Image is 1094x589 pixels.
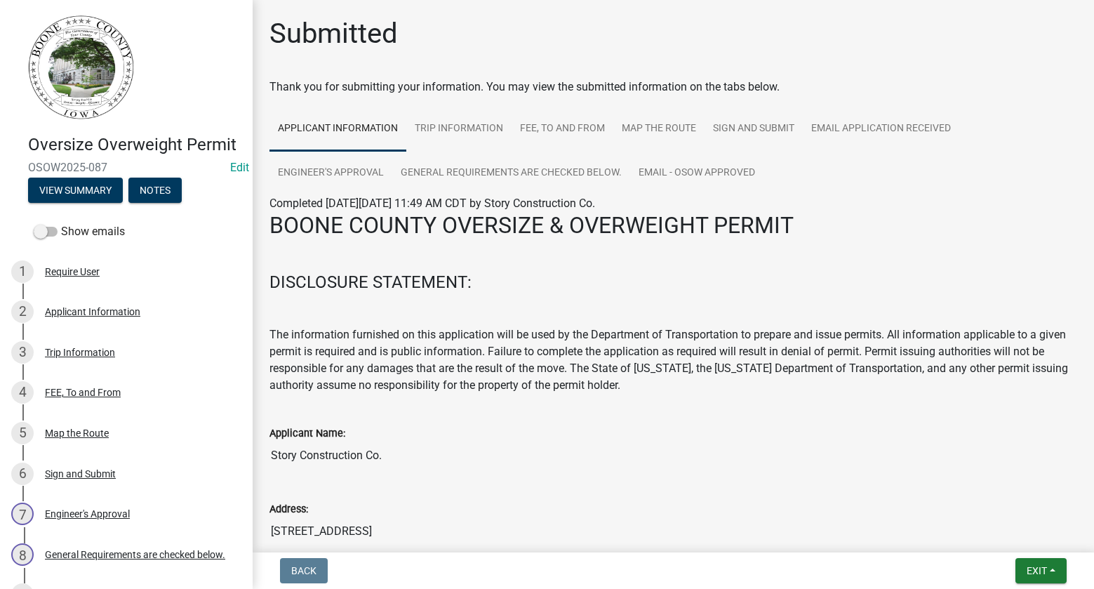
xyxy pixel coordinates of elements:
[269,107,406,152] a: Applicant Information
[45,509,130,519] div: Engineer's Approval
[28,178,123,203] button: View Summary
[1015,558,1067,583] button: Exit
[45,307,140,317] div: Applicant Information
[45,348,115,357] div: Trip Information
[128,185,182,197] wm-modal-confirm: Notes
[28,185,123,197] wm-modal-confirm: Summary
[11,381,34,404] div: 4
[230,161,249,174] a: Edit
[269,272,1077,293] h4: DISCLOSURE STATEMENT:
[128,178,182,203] button: Notes
[11,341,34,364] div: 3
[11,463,34,485] div: 6
[512,107,613,152] a: FEE, To and From
[406,107,512,152] a: Trip Information
[630,151,763,196] a: Email - OSOW approved
[11,503,34,525] div: 7
[45,550,225,560] div: General Requirements are checked below.
[269,326,1077,394] p: The information furnished on this application will be used by the Department of Transportation to...
[269,197,595,210] span: Completed [DATE][DATE] 11:49 AM CDT by Story Construction Co.
[269,212,1077,239] h2: BOONE COUNTY OVERSIZE & OVERWEIGHT PERMIT
[269,17,398,51] h1: Submitted
[803,107,959,152] a: Email application received
[705,107,803,152] a: Sign and Submit
[392,151,630,196] a: General Requirements are checked below.
[34,223,125,240] label: Show emails
[11,422,34,444] div: 5
[28,161,225,174] span: OSOW2025-087
[11,260,34,283] div: 1
[269,429,345,439] label: Applicant Name:
[291,565,316,576] span: Back
[269,79,1077,95] div: Thank you for submitting your information. You may view the submitted information on the tabs below.
[280,558,328,583] button: Back
[45,469,116,479] div: Sign and Submit
[11,300,34,323] div: 2
[45,267,100,277] div: Require User
[230,161,249,174] wm-modal-confirm: Edit Application Number
[45,428,109,438] div: Map the Route
[28,135,241,155] h4: Oversize Overweight Permit
[269,505,308,515] label: Address:
[269,151,392,196] a: Engineer's Approval
[1027,565,1047,576] span: Exit
[28,15,135,120] img: Boone County, Iowa
[613,107,705,152] a: Map the Route
[45,388,121,397] div: FEE, To and From
[11,543,34,566] div: 8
